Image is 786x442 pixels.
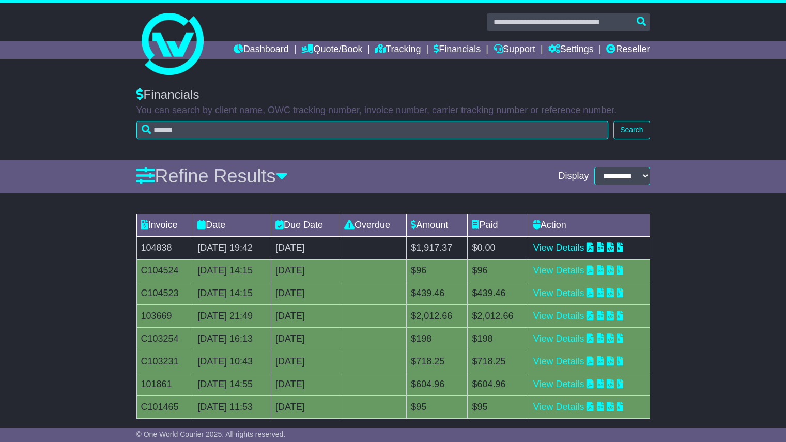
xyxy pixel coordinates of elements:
td: Amount [407,214,468,236]
td: $0.00 [468,236,529,259]
td: $718.25 [407,350,468,373]
td: [DATE] [271,259,340,282]
td: $96 [407,259,468,282]
a: Settings [548,41,594,59]
td: Paid [468,214,529,236]
td: [DATE] [271,236,340,259]
a: Tracking [375,41,421,59]
td: $95 [468,395,529,418]
td: $96 [468,259,529,282]
button: Search [613,121,650,139]
td: [DATE] [271,373,340,395]
td: [DATE] 14:15 [193,282,271,304]
td: Overdue [340,214,406,236]
a: View Details [533,356,584,367]
a: Dashboard [234,41,289,59]
td: C104523 [136,282,193,304]
a: Refine Results [136,165,288,187]
a: Quote/Book [301,41,362,59]
a: View Details [533,265,584,276]
a: View Details [533,379,584,389]
td: C103254 [136,327,193,350]
a: View Details [533,288,584,298]
td: C103231 [136,350,193,373]
td: $1,917.37 [407,236,468,259]
td: [DATE] 19:42 [193,236,271,259]
a: Financials [434,41,481,59]
td: $439.46 [407,282,468,304]
td: [DATE] 10:43 [193,350,271,373]
span: © One World Courier 2025. All rights reserved. [136,430,286,438]
td: [DATE] 11:53 [193,395,271,418]
td: C104524 [136,259,193,282]
td: $198 [468,327,529,350]
td: $604.96 [407,373,468,395]
td: Date [193,214,271,236]
a: View Details [533,242,584,253]
td: [DATE] [271,327,340,350]
td: [DATE] [271,395,340,418]
td: 104838 [136,236,193,259]
td: $604.96 [468,373,529,395]
td: Action [529,214,650,236]
td: 103669 [136,304,193,327]
td: [DATE] 14:55 [193,373,271,395]
a: Reseller [606,41,650,59]
td: [DATE] [271,304,340,327]
td: $439.46 [468,282,529,304]
td: C101465 [136,395,193,418]
td: Due Date [271,214,340,236]
a: Support [494,41,535,59]
a: View Details [533,333,584,344]
td: [DATE] 14:15 [193,259,271,282]
td: [DATE] [271,282,340,304]
td: $2,012.66 [468,304,529,327]
p: You can search by client name, OWC tracking number, invoice number, carrier tracking number or re... [136,105,650,116]
td: $718.25 [468,350,529,373]
td: [DATE] [271,350,340,373]
span: Display [558,171,589,182]
td: $95 [407,395,468,418]
td: Invoice [136,214,193,236]
a: View Details [533,311,584,321]
a: View Details [533,402,584,412]
td: [DATE] 16:13 [193,327,271,350]
td: $198 [407,327,468,350]
td: [DATE] 21:49 [193,304,271,327]
td: 101861 [136,373,193,395]
div: Financials [136,87,650,102]
td: $2,012.66 [407,304,468,327]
